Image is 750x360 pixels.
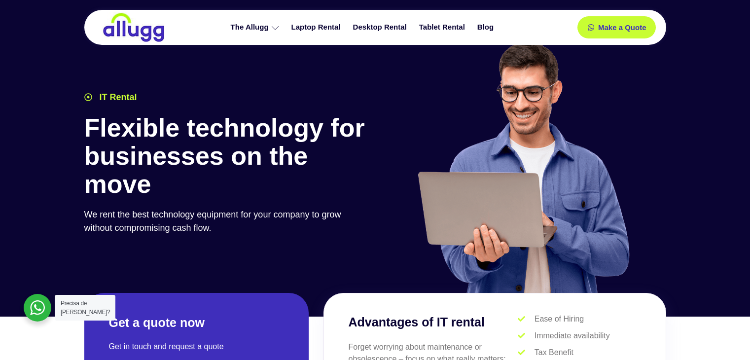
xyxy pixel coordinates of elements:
[348,19,414,36] a: Desktop Rental
[226,19,286,36] a: The Allugg
[84,210,341,233] font: We rent the best technology equipment for your company to grow without compromising cash flow.
[535,315,584,323] font: Ease of Hiring
[286,19,348,36] a: Laptop Rental
[472,19,501,36] a: Blog
[598,23,646,32] font: Make a Quote
[84,113,365,198] font: Flexible technology for businesses on the move
[291,23,341,31] font: Laptop Rental
[414,41,632,293] img: IT rental for startups
[102,12,166,42] img: IT leasing is Allugg
[535,348,573,357] font: Tax Benefit
[349,315,485,329] font: Advantages of IT rental
[353,23,407,31] font: Desktop Rental
[414,19,472,36] a: Tablet Rental
[61,300,110,316] span: Precisa de [PERSON_NAME]?
[109,342,224,351] font: Get in touch and request a quote
[535,331,610,340] font: Immediate availability
[109,316,205,329] font: Get a quote now
[231,23,269,31] font: The Allugg
[477,23,494,31] font: Blog
[577,16,656,38] a: Make a Quote
[419,23,465,31] font: Tablet Rental
[100,92,137,102] font: IT Rental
